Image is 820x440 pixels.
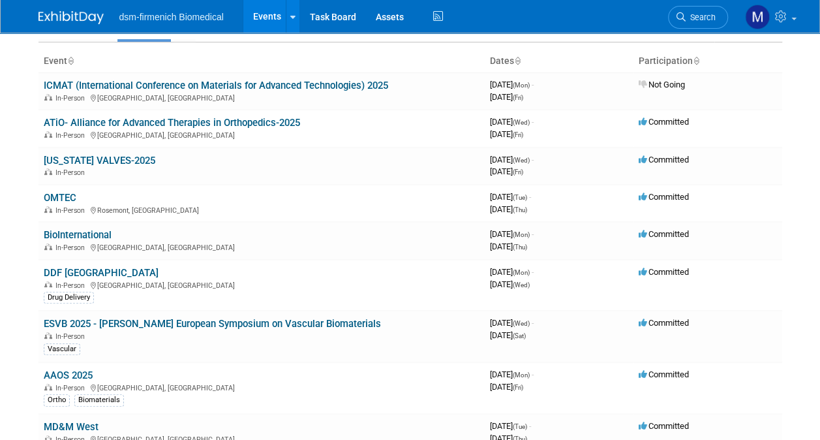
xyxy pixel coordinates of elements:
[513,131,523,138] span: (Fri)
[513,281,530,289] span: (Wed)
[44,281,52,288] img: In-Person Event
[44,155,155,166] a: [US_STATE] VALVES-2025
[38,11,104,24] img: ExhibitDay
[513,119,530,126] span: (Wed)
[490,279,530,289] span: [DATE]
[55,94,89,102] span: In-Person
[55,384,89,392] span: In-Person
[513,194,527,201] span: (Tue)
[44,394,70,406] div: Ortho
[44,279,479,290] div: [GEOGRAPHIC_DATA], [GEOGRAPHIC_DATA]
[532,229,534,239] span: -
[532,80,534,89] span: -
[490,166,523,176] span: [DATE]
[639,80,685,89] span: Not Going
[44,292,94,304] div: Drug Delivery
[532,155,534,165] span: -
[513,82,530,89] span: (Mon)
[485,50,633,72] th: Dates
[490,229,534,239] span: [DATE]
[490,117,534,127] span: [DATE]
[490,369,534,379] span: [DATE]
[639,117,689,127] span: Committed
[639,155,689,165] span: Committed
[532,117,534,127] span: -
[44,206,52,213] img: In-Person Event
[532,369,534,379] span: -
[513,244,527,251] span: (Thu)
[693,55,699,66] a: Sort by Participation Type
[513,206,527,213] span: (Thu)
[639,267,689,277] span: Committed
[513,168,523,176] span: (Fri)
[639,369,689,379] span: Committed
[44,94,52,101] img: In-Person Event
[490,318,534,328] span: [DATE]
[513,94,523,101] span: (Fri)
[44,318,381,330] a: ESVB 2025 - [PERSON_NAME] European Symposium on Vascular Biomaterials
[44,421,99,433] a: MD&M West
[490,129,523,139] span: [DATE]
[513,157,530,164] span: (Wed)
[532,267,534,277] span: -
[490,330,526,340] span: [DATE]
[490,267,534,277] span: [DATE]
[44,242,479,252] div: [GEOGRAPHIC_DATA], [GEOGRAPHIC_DATA]
[55,244,89,252] span: In-Person
[513,269,530,276] span: (Mon)
[745,5,770,29] img: Melanie Davison
[490,242,527,251] span: [DATE]
[529,192,531,202] span: -
[55,131,89,140] span: In-Person
[44,129,479,140] div: [GEOGRAPHIC_DATA], [GEOGRAPHIC_DATA]
[44,117,300,129] a: ATiO- Alliance for Advanced Therapies in Orthopedics-2025
[74,394,124,406] div: Biomaterials
[55,206,89,215] span: In-Person
[44,267,159,279] a: DDF [GEOGRAPHIC_DATA]
[668,6,728,29] a: Search
[513,423,527,430] span: (Tue)
[633,50,782,72] th: Participation
[514,55,521,66] a: Sort by Start Date
[44,80,388,91] a: ICMAT (International Conference on Materials for Advanced Technologies) 2025
[490,204,527,214] span: [DATE]
[513,320,530,327] span: (Wed)
[532,318,534,328] span: -
[55,281,89,290] span: In-Person
[44,384,52,390] img: In-Person Event
[513,384,523,391] span: (Fri)
[513,231,530,238] span: (Mon)
[513,371,530,379] span: (Mon)
[639,192,689,202] span: Committed
[639,229,689,239] span: Committed
[44,244,52,250] img: In-Person Event
[44,92,479,102] div: [GEOGRAPHIC_DATA], [GEOGRAPHIC_DATA]
[44,369,93,381] a: AAOS 2025
[490,192,531,202] span: [DATE]
[44,343,80,355] div: Vascular
[529,421,531,431] span: -
[38,50,485,72] th: Event
[55,168,89,177] span: In-Person
[55,332,89,341] span: In-Person
[490,421,531,431] span: [DATE]
[639,318,689,328] span: Committed
[490,155,534,165] span: [DATE]
[513,332,526,339] span: (Sat)
[44,229,112,241] a: BioInternational
[67,55,74,66] a: Sort by Event Name
[686,12,716,22] span: Search
[490,92,523,102] span: [DATE]
[44,204,479,215] div: Rosemont, [GEOGRAPHIC_DATA]
[490,80,534,89] span: [DATE]
[44,131,52,138] img: In-Person Event
[44,382,479,392] div: [GEOGRAPHIC_DATA], [GEOGRAPHIC_DATA]
[490,382,523,392] span: [DATE]
[119,12,224,22] span: dsm-firmenich Biomedical
[44,192,76,204] a: OMTEC
[44,332,52,339] img: In-Person Event
[44,168,52,175] img: In-Person Event
[639,421,689,431] span: Committed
